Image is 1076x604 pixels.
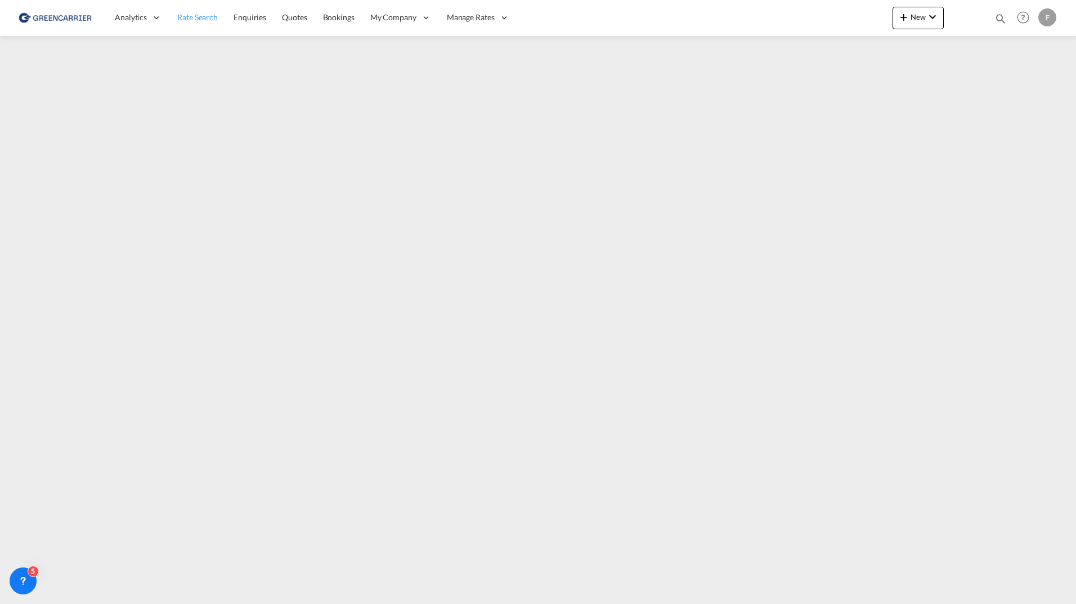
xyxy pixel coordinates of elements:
[282,12,307,22] span: Quotes
[897,10,911,24] md-icon: icon-plus 400-fg
[1038,8,1056,26] div: F
[893,7,944,29] button: icon-plus 400-fgNewicon-chevron-down
[994,12,1007,25] md-icon: icon-magnify
[1014,8,1033,27] span: Help
[447,12,495,23] span: Manage Rates
[115,12,147,23] span: Analytics
[897,12,939,21] span: New
[323,12,355,22] span: Bookings
[17,5,93,30] img: e39c37208afe11efa9cb1d7a6ea7d6f5.png
[370,12,416,23] span: My Company
[926,10,939,24] md-icon: icon-chevron-down
[177,12,218,22] span: Rate Search
[1014,8,1038,28] div: Help
[234,12,266,22] span: Enquiries
[994,12,1007,29] div: icon-magnify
